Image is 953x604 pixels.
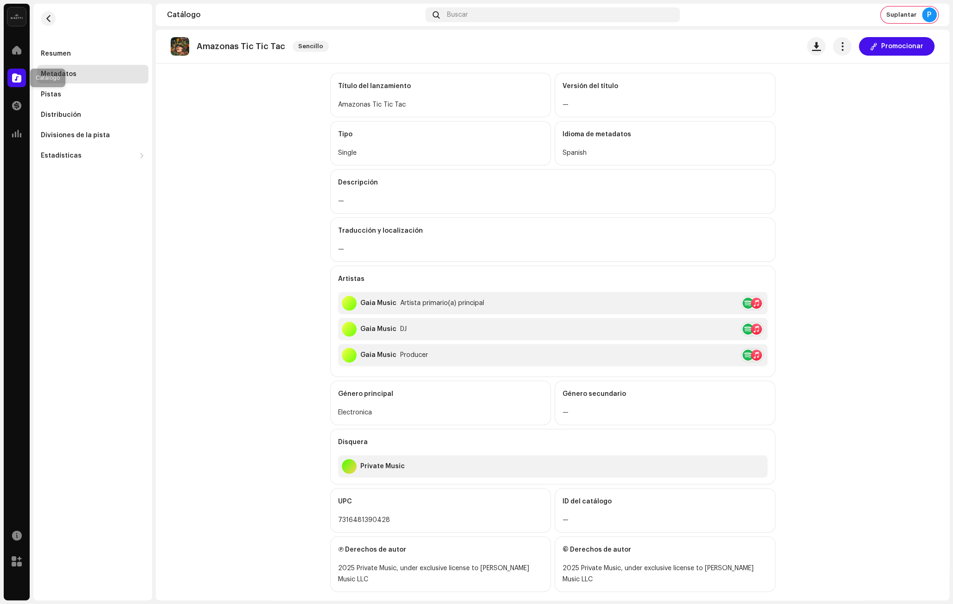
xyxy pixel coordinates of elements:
[37,65,148,83] re-m-nav-item: Metadatos
[41,132,110,139] div: Divisiones de la pista
[167,11,422,19] div: Catálogo
[563,147,768,159] div: Spanish
[338,381,543,407] div: Género principal
[171,37,189,56] img: 56eb8a93-d737-48d9-94a1-5865d3351d00
[41,111,81,119] div: Distribución
[563,381,768,407] div: Género secundario
[338,489,543,515] div: UPC
[360,351,397,359] div: Gaia Music
[563,537,768,563] div: © Derechos de autor
[338,266,768,292] div: Artistas
[922,7,937,22] div: P
[338,515,543,526] div: 7316481390428
[338,537,543,563] div: Ⓟ Derechos de autor
[37,146,148,165] re-m-nav-dropdown: Estadísticas
[338,170,768,196] div: Descripción
[41,91,61,98] div: Pistas
[37,45,148,63] re-m-nav-item: Resumen
[338,99,543,110] div: Amazonas Tic Tic Tac
[563,407,768,418] div: —
[859,37,934,56] button: Promocionar
[338,196,768,207] div: —
[293,41,329,52] span: Sencillo
[360,325,397,333] div: Gaia Music
[41,50,71,57] div: Resumen
[41,152,82,159] div: Estadísticas
[338,73,543,99] div: Título del lanzamiento
[37,106,148,124] re-m-nav-item: Distribución
[338,218,768,244] div: Traducción y localización
[563,489,768,515] div: ID del catálogo
[338,244,768,255] div: —
[37,85,148,104] re-m-nav-item: Pistas
[886,11,916,19] span: Suplantar
[338,121,543,147] div: Tipo
[338,563,543,585] div: 2025 Private Music, under exclusive license to [PERSON_NAME] Music LLC
[563,121,768,147] div: Idioma de metadatos
[563,515,768,526] div: —
[41,70,77,78] div: Metadatos
[197,42,285,51] p: Amazonas Tic Tic Tac
[338,407,543,418] div: Electronica
[400,351,428,359] div: Producer
[400,325,407,333] div: DJ
[400,299,484,307] div: Artista primario(a) principal
[37,126,148,145] re-m-nav-item: Divisiones de la pista
[338,147,543,159] div: Single
[563,73,768,99] div: Versión del título
[563,99,768,110] div: —
[338,429,768,455] div: Disquera
[7,7,26,26] img: 02a7c2d3-3c89-4098-b12f-2ff2945c95ee
[360,299,397,307] div: Gaia Music
[447,11,468,19] span: Buscar
[563,563,768,585] div: 2025 Private Music, under exclusive license to [PERSON_NAME] Music LLC
[360,463,405,470] div: Private Music
[881,37,923,56] span: Promocionar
